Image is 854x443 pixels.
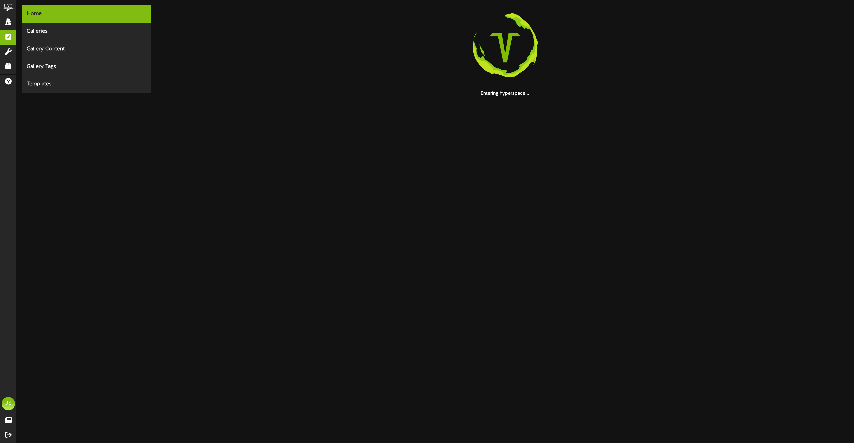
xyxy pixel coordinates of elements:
strong: Entering hyperspace... [481,91,529,96]
div: Templates [22,75,151,93]
div: JS [2,397,15,410]
div: Galleries [22,23,151,40]
div: Gallery Tags [22,58,151,76]
div: Gallery Content [22,40,151,58]
img: loading-spinner-3.png [462,5,548,90]
div: Home [22,5,151,23]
